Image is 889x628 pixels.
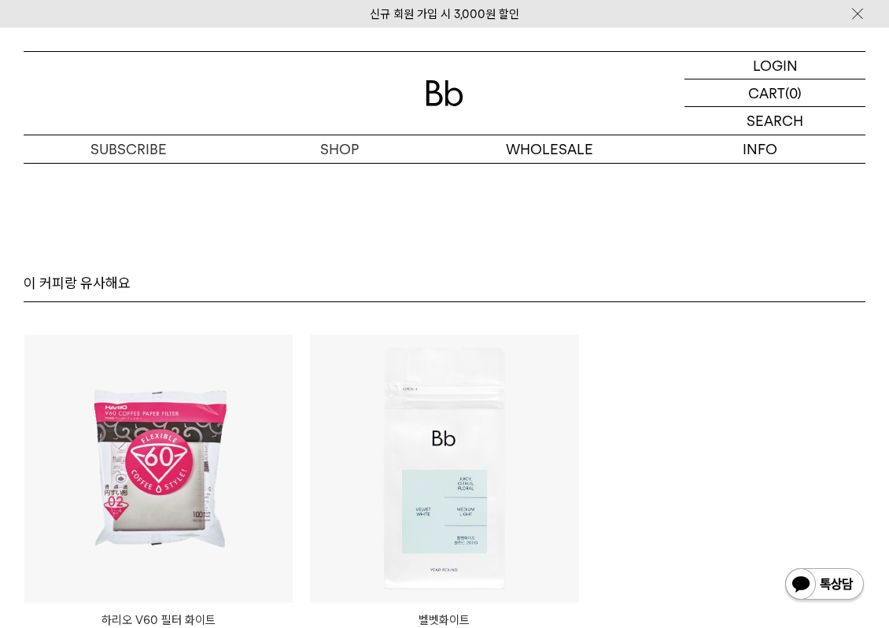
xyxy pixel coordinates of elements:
[370,7,519,21] a: 신규 회원 가입 시 3,000원 할인
[684,52,865,79] a: LOGIN
[24,274,131,293] p: 이 커피랑 유사해요
[747,107,803,135] p: SEARCH
[24,135,234,163] a: SUBSCRIBE
[24,334,293,603] img: 하리오 V60 필터 화이트
[785,79,802,106] p: (0)
[748,79,785,106] p: CART
[426,80,463,106] img: 로고
[784,567,865,604] img: 카카오톡 채널 1:1 채팅 버튼
[234,135,445,163] a: SHOP
[753,52,798,79] p: LOGIN
[684,79,865,107] a: CART (0)
[444,135,655,163] p: WHOLESALE
[655,135,866,163] p: INFO
[310,334,578,603] img: 벨벳화이트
